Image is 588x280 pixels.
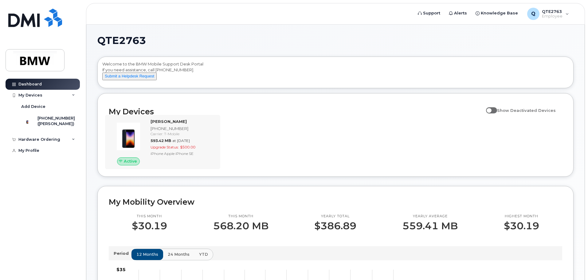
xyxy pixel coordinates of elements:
[97,36,146,45] span: QTE2763
[109,119,217,165] a: Active[PERSON_NAME][PHONE_NUMBER]Carrier: T-Mobile593.42 MBat [DATE]Upgrade Status:$500.00iPhone ...
[151,119,187,124] strong: [PERSON_NAME]
[486,105,491,109] input: Show Deactivated Devices
[497,108,556,113] span: Show Deactivated Devices
[213,220,269,231] p: 568.20 MB
[151,151,214,156] div: iPhone Apple iPhone SE
[504,214,539,219] p: Highest month
[402,214,458,219] p: Yearly average
[114,250,131,256] p: Period
[114,122,143,151] img: image20231002-3703462-10zne2t.jpeg
[132,214,167,219] p: This month
[132,220,167,231] p: $30.19
[151,138,171,143] span: 593.42 MB
[504,220,539,231] p: $30.19
[102,73,157,80] button: Submit a Helpdesk Request
[314,214,356,219] p: Yearly total
[314,220,356,231] p: $386.89
[102,73,157,78] a: Submit a Helpdesk Request
[213,214,269,219] p: This month
[109,197,562,207] h2: My Mobility Overview
[402,220,458,231] p: 559.41 MB
[151,126,214,132] div: [PHONE_NUMBER]
[151,145,179,149] span: Upgrade Status:
[102,61,569,86] div: Welcome to the BMW Mobile Support Desk Portal If you need assistance, call [PHONE_NUMBER].
[124,158,137,164] span: Active
[116,267,126,272] tspan: $35
[109,107,483,116] h2: My Devices
[199,251,208,257] span: YTD
[172,138,190,143] span: at [DATE]
[168,251,190,257] span: 24 months
[180,145,195,149] span: $500.00
[561,253,583,275] iframe: Messenger Launcher
[151,131,214,136] div: Carrier: T-Mobile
